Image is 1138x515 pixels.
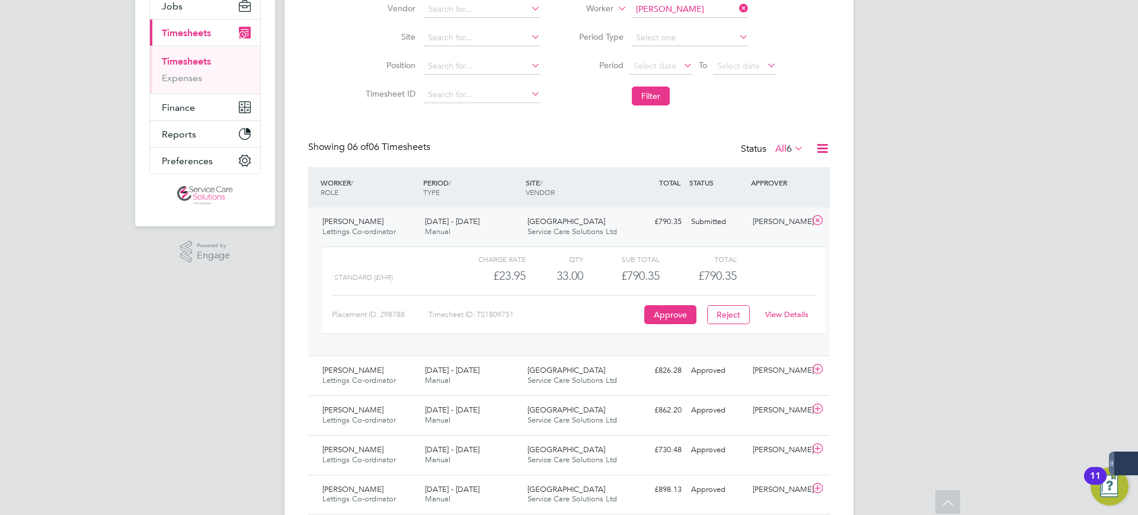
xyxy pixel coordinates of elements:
span: Select date [634,60,676,71]
span: Powered by [197,241,230,251]
input: Select one [632,30,749,46]
a: Timesheets [162,56,211,67]
div: Charge rate [449,252,526,266]
div: £790.35 [625,212,686,232]
div: Placement ID: 298788 [332,305,429,324]
div: Approved [686,480,748,500]
div: £790.35 [583,266,660,286]
span: [DATE] - [DATE] [425,365,480,375]
span: To [695,57,711,73]
span: [DATE] - [DATE] [425,444,480,455]
a: View Details [765,309,808,319]
input: Search for... [424,87,541,103]
div: SITE [523,172,625,203]
input: Search for... [632,1,749,18]
label: Worker [560,3,613,15]
label: Timesheet ID [362,88,415,99]
a: Expenses [162,72,202,84]
span: / [540,178,542,187]
span: Jobs [162,1,183,12]
a: Powered byEngage [180,241,231,263]
button: Reject [707,305,750,324]
a: Go to home page [149,186,261,205]
div: Total [660,252,736,266]
div: £730.48 [625,440,686,460]
span: [PERSON_NAME] [322,444,383,455]
span: / [449,178,451,187]
button: Filter [632,87,670,105]
span: [PERSON_NAME] [322,365,383,375]
div: 33.00 [526,266,583,286]
span: 6 [787,143,792,155]
div: Timesheet ID: TS1809751 [429,305,641,324]
div: APPROVER [748,172,810,193]
span: ROLE [321,187,338,197]
button: Approve [644,305,696,324]
span: Service Care Solutions Ltd [528,375,617,385]
div: STATUS [686,172,748,193]
span: [DATE] - [DATE] [425,405,480,415]
div: [PERSON_NAME] [748,212,810,232]
div: £898.13 [625,480,686,500]
span: Lettings Co-ordinator [322,455,396,465]
span: [GEOGRAPHIC_DATA] [528,484,605,494]
span: [PERSON_NAME] [322,484,383,494]
span: TOTAL [659,178,680,187]
span: Service Care Solutions Ltd [528,415,617,425]
div: £23.95 [449,266,526,286]
label: Period [570,60,624,71]
div: [PERSON_NAME] [748,440,810,460]
span: [GEOGRAPHIC_DATA] [528,444,605,455]
input: Search for... [424,58,541,75]
button: Open Resource Center, 11 new notifications [1091,468,1129,506]
div: Approved [686,401,748,420]
span: [PERSON_NAME] [322,405,383,415]
input: Search for... [424,1,541,18]
span: [PERSON_NAME] [322,216,383,226]
div: Submitted [686,212,748,232]
span: Manual [425,494,450,504]
div: 11 [1090,476,1101,491]
div: WORKER [318,172,420,203]
button: Finance [150,94,260,120]
div: Sub Total [583,252,660,266]
button: Reports [150,121,260,147]
div: [PERSON_NAME] [748,401,810,420]
span: Finance [162,102,195,113]
label: Period Type [570,31,624,42]
span: Standard (£/HR) [334,273,393,282]
button: Preferences [150,148,260,174]
div: PERIOD [420,172,523,203]
span: [GEOGRAPHIC_DATA] [528,365,605,375]
span: / [351,178,353,187]
span: Service Care Solutions Ltd [528,226,617,236]
span: VENDOR [526,187,555,197]
input: Search for... [424,30,541,46]
label: Site [362,31,415,42]
div: Approved [686,440,748,460]
label: All [775,143,804,155]
span: Timesheets [162,27,211,39]
button: Timesheets [150,20,260,46]
span: 06 of [347,141,369,153]
div: [PERSON_NAME] [748,361,810,380]
span: [GEOGRAPHIC_DATA] [528,405,605,415]
span: £790.35 [698,268,737,283]
label: Vendor [362,3,415,14]
span: Select date [717,60,760,71]
span: TYPE [423,187,440,197]
div: Approved [686,361,748,380]
span: Engage [197,251,230,261]
span: [DATE] - [DATE] [425,216,480,226]
span: Manual [425,455,450,465]
div: £826.28 [625,361,686,380]
span: Service Care Solutions Ltd [528,455,617,465]
span: Lettings Co-ordinator [322,226,396,236]
span: 06 Timesheets [347,141,430,153]
span: Manual [425,226,450,236]
label: Position [362,60,415,71]
span: Lettings Co-ordinator [322,494,396,504]
span: [GEOGRAPHIC_DATA] [528,216,605,226]
span: Service Care Solutions Ltd [528,494,617,504]
span: Manual [425,375,450,385]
